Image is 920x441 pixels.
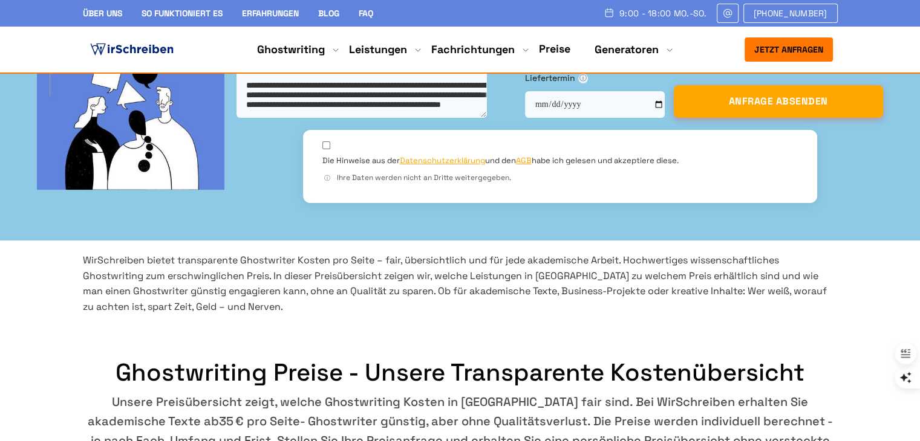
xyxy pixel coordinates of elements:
a: Über uns [83,8,122,19]
a: AGB [516,155,532,166]
a: Leistungen [349,42,407,57]
img: Schedule [604,8,615,18]
span: ⓘ [578,74,588,83]
img: Email [722,8,733,18]
a: Blog [318,8,339,19]
span: ⓘ [322,173,332,183]
a: Erfahrungen [242,8,299,19]
button: Jetzt anfragen [745,37,833,62]
span: 9:00 - 18:00 Mo.-So. [619,8,707,18]
a: Datenschutzerklärung [400,155,485,166]
h2: Ghostwriting Preise - Unsere transparente Kostenübersicht [83,358,838,387]
a: Ghostwriting [257,42,325,57]
label: Liefertermin [525,71,665,85]
a: So funktioniert es [142,8,223,19]
div: Ihre Daten werden nicht an Dritte weitergegeben. [322,172,798,184]
img: logo ghostwriter-österreich [88,40,176,59]
a: FAQ [359,8,373,19]
label: Die Hinweise aus der und den habe ich gelesen und akzeptiere diese. [322,155,679,166]
a: Generatoren [595,42,659,57]
span: [PHONE_NUMBER] [754,8,827,18]
a: Preise [539,42,570,56]
p: WirSchreiben bietet transparente Ghostwriter Kosten pro Seite – fair, übersichtlich und für jede ... [83,253,838,314]
a: [PHONE_NUMBER] [743,4,838,23]
button: ANFRAGE ABSENDEN [674,85,883,118]
img: bg [37,2,224,190]
span: 35 € pro Seite [219,413,300,429]
a: Fachrichtungen [431,42,515,57]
